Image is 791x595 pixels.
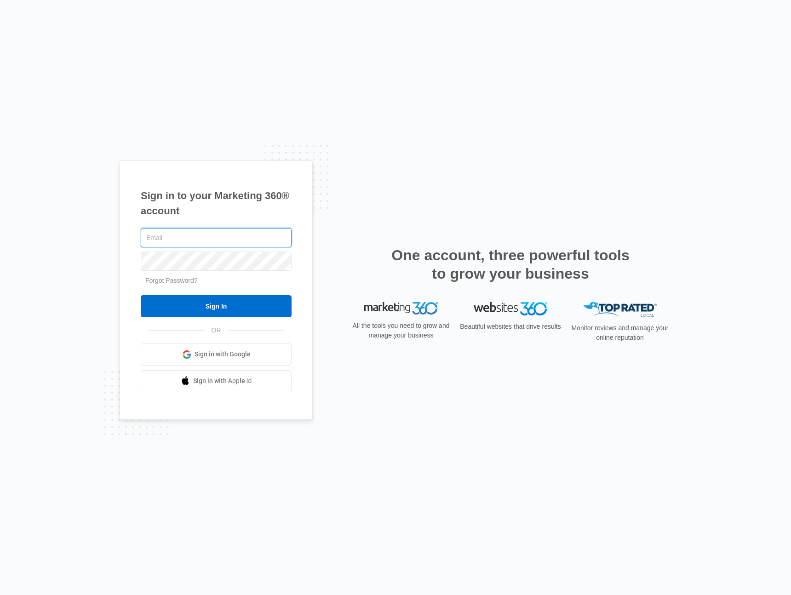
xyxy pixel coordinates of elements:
p: All the tools you need to grow and manage your business [350,321,453,340]
p: Monitor reviews and manage your online reputation [568,323,671,343]
p: Beautiful websites that drive results [459,322,562,332]
span: OR [205,326,228,335]
a: Sign in with Google [141,343,292,366]
h2: One account, three powerful tools to grow your business [389,246,632,283]
h1: Sign in to your Marketing 360® account [141,188,292,218]
img: Websites 360 [474,302,547,315]
a: Forgot Password? [145,277,198,284]
img: Marketing 360 [364,302,438,315]
img: Top Rated Local [583,302,657,317]
input: Email [141,228,292,247]
span: Sign in with Google [195,349,251,359]
span: Sign in with Apple Id [193,376,252,386]
a: Sign in with Apple Id [141,370,292,392]
input: Sign In [141,295,292,317]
